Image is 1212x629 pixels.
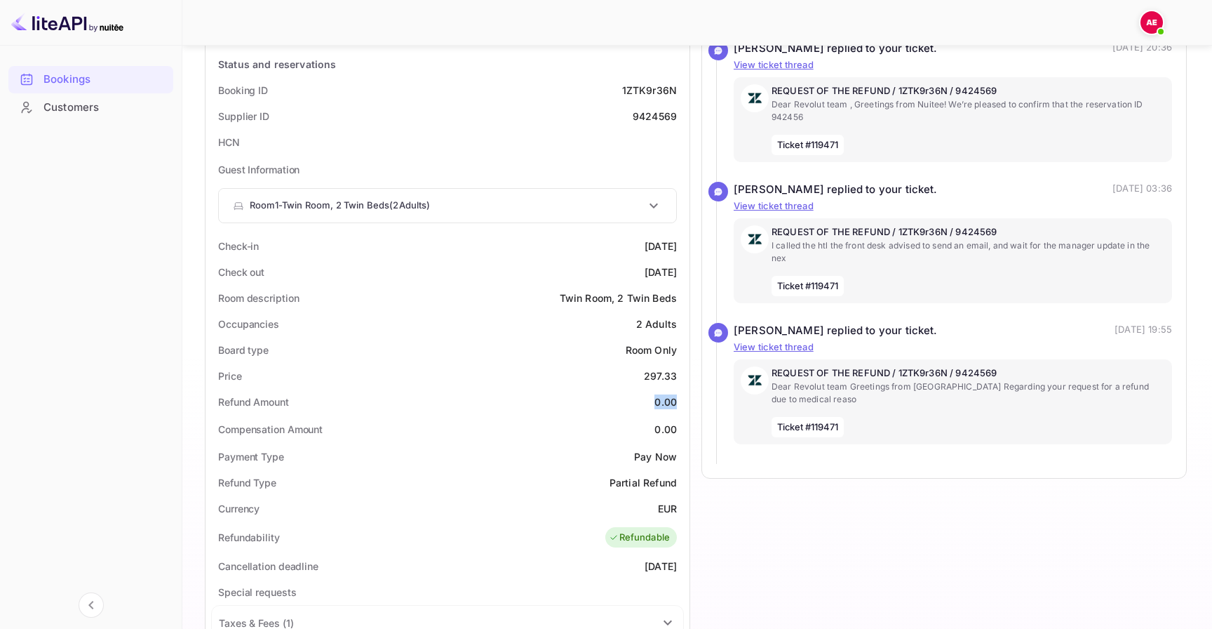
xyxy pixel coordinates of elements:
div: Refundability [218,530,280,545]
div: 1ZTK9r36N [622,83,677,98]
div: EUR [658,501,677,516]
p: Dear Revolut team , Greetings from Nuitee! We’re pleased to confirm that the reservation ID 942456 [772,98,1165,124]
p: I called the htl the front desk advised to send an email, and wait for the manager update in the nex [772,239,1165,265]
div: Refundable [609,531,671,545]
button: Collapse navigation [79,592,104,618]
div: [DATE] [645,265,677,279]
a: Bookings [8,66,173,92]
div: Refund Type [218,475,276,490]
p: Dear Revolut team Greetings from [GEOGRAPHIC_DATA] Regarding your request for a refund due to med... [772,380,1165,406]
p: REQUEST OF THE REFUND / 1ZTK9r36N / 9424569 [772,84,1165,98]
div: [DATE] [645,239,677,253]
div: Special requests [218,585,296,600]
div: [DATE] [645,559,677,574]
p: [DATE] 19:55 [1115,323,1172,339]
div: [PERSON_NAME] replied to your ticket. [734,323,938,339]
div: Price [218,369,242,383]
div: 0.00 [654,395,677,409]
div: Check out [218,265,264,279]
p: [DATE] 03:36 [1112,182,1172,198]
div: Bookings [43,72,166,88]
div: Bookings [8,66,173,93]
div: Booking ID [218,83,268,98]
div: Room Only [626,343,677,357]
div: Customers [43,100,166,116]
div: Supplier ID [218,109,269,124]
div: Board type [218,343,269,357]
span: Ticket #119471 [772,276,844,297]
div: Refund Amount [218,395,289,409]
div: [PERSON_NAME] replied to your ticket. [734,41,938,57]
div: [PERSON_NAME] replied to your ticket. [734,182,938,198]
img: Abdellah Essaidi [1140,11,1163,34]
img: LiteAPI logo [11,11,123,34]
p: REQUEST OF THE REFUND / 1ZTK9r36N / 9424569 [772,366,1165,380]
p: REQUEST OF THE REFUND / 1ZTK9r36N / 9424569 [772,225,1165,239]
div: 9424569 [633,109,677,124]
div: Room description [218,291,299,305]
div: Partial Refund [610,475,677,490]
div: Customers [8,94,173,121]
img: AwvSTEc2VUhQAAAAAElFTkSuQmCC [741,366,769,395]
div: Pay Now [634,449,677,464]
p: [DATE] 20:36 [1112,41,1172,57]
p: Room 1 - Twin Room, 2 Twin Beds ( 2 Adults ) [250,199,431,213]
div: Room1-Twin Room, 2 Twin Beds(2Adults) [219,189,676,223]
span: Ticket #119471 [772,135,844,156]
div: 297.33 [644,369,677,383]
div: Twin Room, 2 Twin Beds [560,291,677,305]
p: Guest Information [218,162,677,177]
div: Compensation Amount [218,422,323,437]
div: HCN [218,135,240,150]
img: AwvSTEc2VUhQAAAAAElFTkSuQmCC [741,225,769,253]
span: Ticket #119471 [772,417,844,438]
p: View ticket thread [734,340,1172,355]
div: Cancellation deadline [218,559,318,574]
div: Currency [218,501,260,516]
div: Payment Type [218,449,284,464]
div: Status and reservations [218,57,336,72]
div: 2 Adults [636,317,677,331]
img: AwvSTEc2VUhQAAAAAElFTkSuQmCC [741,84,769,112]
div: Occupancies [218,317,279,331]
p: View ticket thread [734,199,1172,213]
a: Customers [8,94,173,120]
div: 0.00 [654,422,677,437]
div: Check-in [218,239,259,253]
p: View ticket thread [734,58,1172,72]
